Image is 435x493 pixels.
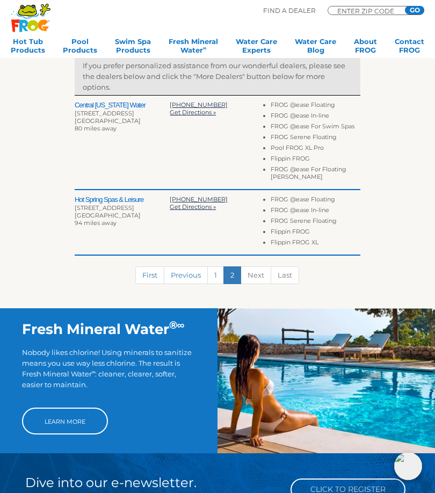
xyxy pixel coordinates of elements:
[22,347,196,397] p: Nobody likes chlorine! Using minerals to sanitize means you use way less chlorine. The result is ...
[170,108,216,116] a: Get Directions »
[395,37,424,59] a: ContactFROG
[271,266,299,284] a: Last
[271,133,360,144] li: FROG Serene Floating
[271,195,360,206] li: FROG @ease Floating
[135,266,164,284] a: First
[271,101,360,112] li: FROG @ease Floating
[75,195,170,204] h2: Hot Spring Spas & Leisure
[295,37,336,59] a: Water CareBlog
[169,37,218,59] a: Fresh MineralWater∞
[25,476,279,490] h2: Dive into our e-newsletter.
[75,219,117,227] span: 94 miles away
[115,37,151,59] a: Swim SpaProducts
[394,452,422,480] img: openIcon
[177,318,185,331] sup: ∞
[223,266,241,284] a: 2
[218,308,435,453] img: img-truth-about-salt-fpo
[336,8,401,13] input: Zip Code Form
[75,117,170,125] div: [GEOGRAPHIC_DATA]
[75,110,170,117] div: [STREET_ADDRESS]
[169,318,177,331] sup: ®
[263,6,316,16] p: Find A Dealer
[241,266,271,284] a: Next
[271,206,360,217] li: FROG @ease In-line
[92,369,96,375] sup: ∞
[170,101,228,108] a: [PHONE_NUMBER]
[164,266,208,284] a: Previous
[354,37,377,59] a: AboutFROG
[405,6,424,15] input: GO
[75,212,170,219] div: [GEOGRAPHIC_DATA]
[207,266,224,284] a: 1
[236,37,277,59] a: Water CareExperts
[170,195,228,203] a: [PHONE_NUMBER]
[203,45,207,51] sup: ∞
[271,165,360,184] li: FROG @ease For Floating [PERSON_NAME]
[63,37,97,59] a: PoolProducts
[271,155,360,165] li: Flippin FROG
[271,122,360,133] li: FROG @ease For Swim Spas
[83,60,352,92] p: If you prefer personalized assistance from our wonderful dealers, please see the dealers below an...
[22,321,196,338] h2: Fresh Mineral Water
[170,203,216,211] a: Get Directions »
[271,112,360,122] li: FROG @ease In-line
[271,144,360,155] li: Pool FROG XL Pro
[271,228,360,238] li: Flippin FROG
[75,125,117,132] span: 80 miles away
[271,238,360,249] li: Flippin FROG XL
[22,408,108,434] a: Learn More
[11,37,45,59] a: Hot TubProducts
[75,101,170,110] h2: Central [US_STATE] Water
[75,204,170,212] div: [STREET_ADDRESS]
[271,217,360,228] li: FROG Serene Floating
